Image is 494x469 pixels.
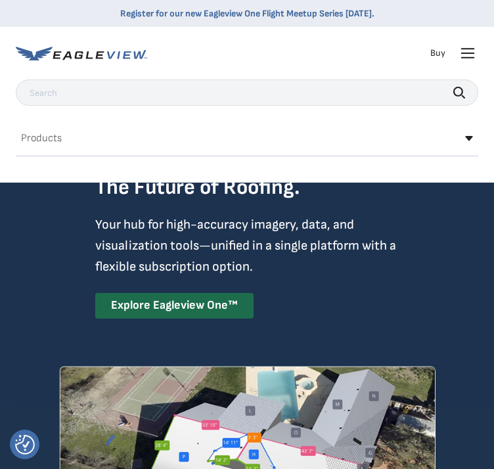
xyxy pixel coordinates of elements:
[15,435,35,455] img: Revisit consent button
[95,293,254,319] a: Explore Eagleview One™
[95,135,367,198] h1: Eagleview One™ Unrivaled Insights. The Future of Roofing.
[95,214,399,277] p: Your hub for high-accuracy imagery, data, and visualization tools—unified in a single platform wi...
[16,79,478,106] input: Search
[21,133,62,144] h2: Products
[120,8,374,19] a: Register for our new Eagleview One Flight Meetup Series [DATE].
[430,47,445,59] a: Buy
[15,435,35,455] button: Consent Preferences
